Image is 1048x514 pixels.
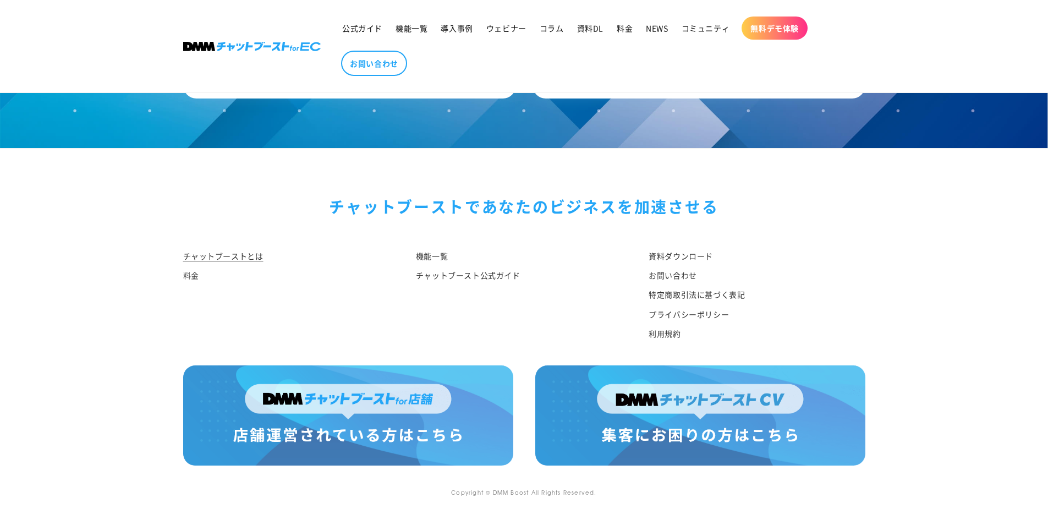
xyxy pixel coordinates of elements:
[646,23,668,33] span: NEWS
[533,17,570,40] a: コラム
[183,249,264,266] a: チャットブーストとは
[570,17,610,40] a: 資料DL
[451,488,596,496] small: Copyright © DMM Boost All Rights Reserved.
[183,365,513,466] img: 店舗運営されている方はこちら
[649,285,745,304] a: 特定商取引法に基づく表記
[183,266,199,285] a: 料金
[183,193,865,220] div: チャットブーストで あなたのビジネスを加速させる
[396,23,427,33] span: 機能一覧
[675,17,737,40] a: コミュニティ
[486,23,526,33] span: ウェビナー
[540,23,564,33] span: コラム
[535,365,865,466] img: 集客にお困りの方はこちら
[183,42,321,51] img: 株式会社DMM Boost
[342,23,382,33] span: 公式ガイド
[610,17,639,40] a: 料金
[682,23,730,33] span: コミュニティ
[341,51,407,76] a: お問い合わせ
[577,23,603,33] span: 資料DL
[480,17,533,40] a: ウェビナー
[350,58,398,68] span: お問い合わせ
[750,23,799,33] span: 無料デモ体験
[336,17,389,40] a: 公式ガイド
[649,249,713,266] a: 資料ダウンロード
[389,17,434,40] a: 機能一覧
[649,266,697,285] a: お問い合わせ
[416,266,520,285] a: チャットブースト公式ガイド
[639,17,674,40] a: NEWS
[649,305,729,324] a: プライバシーポリシー
[416,249,448,266] a: 機能一覧
[742,17,808,40] a: 無料デモ体験
[649,324,681,343] a: 利用規約
[617,23,633,33] span: 料金
[434,17,479,40] a: 導入事例
[441,23,473,33] span: 導入事例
